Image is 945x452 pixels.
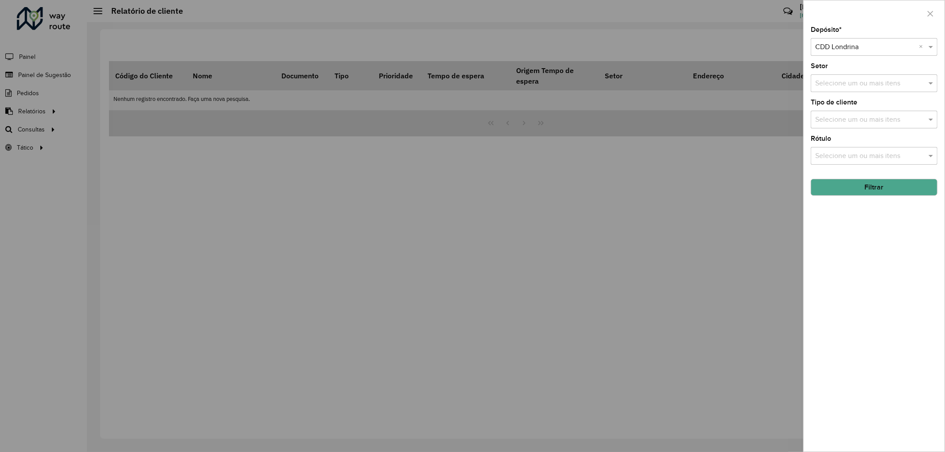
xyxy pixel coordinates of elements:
span: Clear all [919,42,926,52]
button: Filtrar [811,179,937,196]
label: Setor [811,61,828,71]
label: Tipo de cliente [811,97,857,108]
label: Rótulo [811,133,831,144]
label: Depósito [811,24,842,35]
